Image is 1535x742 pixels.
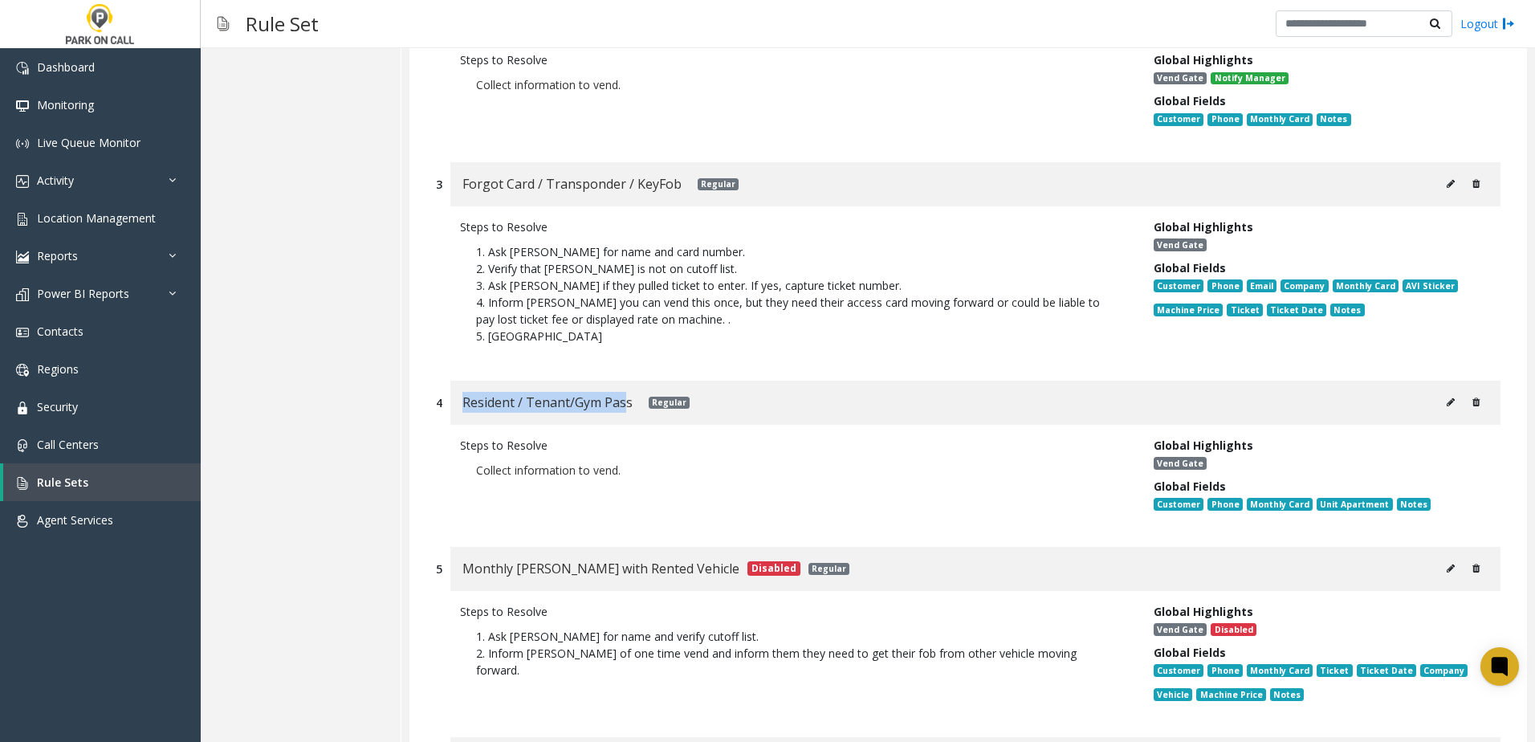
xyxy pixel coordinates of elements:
[37,135,140,150] span: Live Queue Monitor
[16,326,29,339] img: 'icon'
[37,210,156,226] span: Location Management
[1270,688,1304,701] span: Notes
[1154,645,1226,660] span: Global Fields
[1502,15,1515,32] img: logout
[1207,664,1242,677] span: Phone
[1211,623,1256,636] span: Disabled
[747,561,800,576] span: Disabled
[436,394,442,411] div: 4
[37,59,95,75] span: Dashboard
[460,437,1130,454] div: Steps to Resolve
[16,288,29,301] img: 'icon'
[1154,457,1207,470] span: Vend Gate
[16,515,29,528] img: 'icon'
[1207,279,1242,292] span: Phone
[1211,72,1288,85] span: Notify Manager
[3,463,201,501] a: Rule Sets
[1317,664,1352,677] span: Ticket
[16,402,29,414] img: 'icon'
[1420,664,1468,677] span: Company
[1247,113,1313,126] span: Monthly Card
[16,213,29,226] img: 'icon'
[1247,664,1313,677] span: Monthly Card
[808,563,849,575] span: Regular
[1267,304,1326,316] span: Ticket Date
[1281,279,1328,292] span: Company
[16,62,29,75] img: 'icon'
[16,251,29,263] img: 'icon'
[37,475,88,490] span: Rule Sets
[1317,498,1392,511] span: Unit Apartment
[476,463,621,478] span: Collect information to vend.
[1397,498,1431,511] span: Notes
[1460,15,1515,32] a: Logout
[649,397,690,409] span: Regular
[37,399,78,414] span: Security
[1154,664,1203,677] span: Customer
[460,620,1130,687] p: 1. Ask [PERSON_NAME] for name and verify cutoff list. 2. Inform [PERSON_NAME] of one time vend an...
[1317,113,1350,126] span: Notes
[460,218,1130,235] div: Steps to Resolve
[37,512,113,528] span: Agent Services
[460,235,1130,353] p: 1. Ask [PERSON_NAME] for name and card number. 2. Verify that [PERSON_NAME] is not on cutoff list...
[16,477,29,490] img: 'icon'
[1154,238,1207,251] span: Vend Gate
[1154,498,1203,511] span: Customer
[1227,304,1262,316] span: Ticket
[1154,113,1203,126] span: Customer
[1154,52,1253,67] span: Global Highlights
[37,324,83,339] span: Contacts
[1333,279,1399,292] span: Monthly Card
[37,286,129,301] span: Power BI Reports
[37,361,79,377] span: Regions
[16,364,29,377] img: 'icon'
[1154,219,1253,234] span: Global Highlights
[1154,93,1226,108] span: Global Fields
[1154,479,1226,494] span: Global Fields
[1207,498,1242,511] span: Phone
[462,392,633,413] span: Resident / Tenant/Gym Pass
[1154,604,1253,619] span: Global Highlights
[460,603,1130,620] div: Steps to Resolve
[37,173,74,188] span: Activity
[1330,304,1364,316] span: Notes
[238,4,327,43] h3: Rule Set
[1154,72,1207,85] span: Vend Gate
[1207,113,1242,126] span: Phone
[1357,664,1416,677] span: Ticket Date
[1154,623,1207,636] span: Vend Gate
[1154,279,1203,292] span: Customer
[476,77,621,92] span: Collect information to vend.
[462,173,682,194] span: Forgot Card / Transponder / KeyFob
[217,4,230,43] img: pageIcon
[1154,260,1226,275] span: Global Fields
[1247,498,1313,511] span: Monthly Card
[1154,304,1223,316] span: Machine Price
[37,248,78,263] span: Reports
[698,178,739,190] span: Regular
[37,437,99,452] span: Call Centers
[16,100,29,112] img: 'icon'
[462,558,739,579] span: Monthly [PERSON_NAME] with Rented Vehicle
[460,51,1130,68] div: Steps to Resolve
[16,439,29,452] img: 'icon'
[37,97,94,112] span: Monitoring
[1196,688,1265,701] span: Machine Price
[1154,438,1253,453] span: Global Highlights
[436,176,442,193] div: 3
[1154,688,1192,701] span: Vehicle
[16,175,29,188] img: 'icon'
[1403,279,1458,292] span: AVI Sticker
[16,137,29,150] img: 'icon'
[1247,279,1276,292] span: Email
[436,561,442,577] div: 5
